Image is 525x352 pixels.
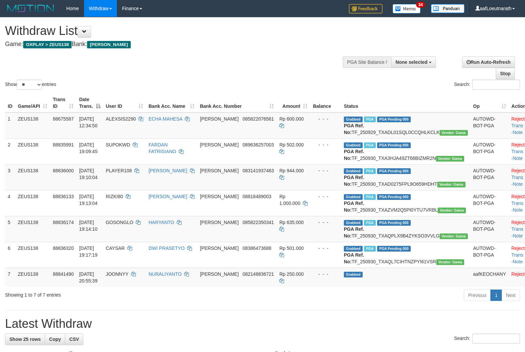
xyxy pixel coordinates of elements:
td: AUTOWD-BOT-PGA [471,190,509,216]
a: Note [513,156,523,161]
a: Note [513,130,523,135]
span: Rp 944.000 [279,168,304,173]
span: Copy 083141937463 to clipboard [243,168,274,173]
a: Note [513,233,523,238]
b: PGA Ref. No: [344,175,364,187]
span: Marked by aafpengsreynich [364,220,376,226]
span: 88841490 [53,271,74,277]
td: aafKEOCHANY [471,268,509,287]
img: Feedback.jpg [349,4,382,13]
span: Grabbed [344,194,363,200]
a: ECHA MAHESA [149,116,182,122]
span: Vendor URL: https://trx31.1velocity.biz [440,233,468,239]
span: [DATE] 19:17:19 [79,246,97,258]
span: GOSONGLO [106,220,133,225]
a: Note [513,181,523,187]
span: [DATE] 20:55:39 [79,271,97,283]
td: TF_250930_TXAQL7CIHTNZPYI61VSR [341,242,471,268]
div: - - - [313,167,338,174]
span: Marked by aafpengsreynich [364,142,376,148]
b: PGA Ref. No: [344,123,364,135]
td: TF_250929_TXADL01SQL0CCQHLKCLK [341,113,471,139]
span: None selected [396,59,428,65]
th: Status [341,93,471,113]
a: DWI PRASETYO [149,246,185,251]
label: Search: [454,334,520,344]
th: Amount: activate to sort column ascending [277,93,310,113]
span: Vendor URL: https://trx31.1velocity.biz [436,259,465,265]
img: Button%20Memo.svg [393,4,421,13]
img: panduan.png [431,4,465,13]
span: Marked by aafpengsreynich [364,117,376,122]
td: AUTOWD-BOT-PGA [471,216,509,242]
td: 5 [5,216,15,242]
span: [PERSON_NAME] [200,220,239,225]
span: Rp 502.000 [279,142,304,147]
span: [PERSON_NAME] [200,142,239,147]
span: CSV [69,337,79,342]
th: ID [5,93,15,113]
span: PGA Pending [377,194,411,200]
span: [PERSON_NAME] [87,41,130,48]
span: OXPLAY > ZEUS138 [23,41,72,48]
div: - - - [313,271,338,277]
span: Vendor URL: https://trx31.1velocity.biz [437,182,466,187]
span: JOONNYY [106,271,128,277]
td: ZEUS138 [15,268,50,287]
select: Showentries [17,80,42,90]
input: Search: [472,334,520,344]
span: Copy 085822350341 to clipboard [243,220,274,225]
span: [DATE] 19:13:04 [79,194,97,206]
span: 34 [416,2,425,8]
span: 88836133 [53,194,74,199]
span: CAYSAR [106,246,125,251]
span: [PERSON_NAME] [200,116,239,122]
th: Date Trans.: activate to sort column descending [76,93,103,113]
td: 7 [5,268,15,287]
th: Bank Acc. Number: activate to sort column ascending [197,93,277,113]
span: [PERSON_NAME] [200,194,239,199]
span: Marked by aafpengsreynich [364,168,376,174]
span: [DATE] 19:09:45 [79,142,97,154]
span: 88835991 [53,142,74,147]
span: Rp 250.000 [279,271,304,277]
span: PGA Pending [377,117,411,122]
td: ZEUS138 [15,164,50,190]
span: Rp 501.000 [279,246,304,251]
span: 88836000 [53,168,74,173]
a: Previous [464,290,491,301]
span: Copy 089636257003 to clipboard [243,142,274,147]
span: PGA Pending [377,168,411,174]
b: PGA Ref. No: [344,149,364,161]
span: PGA Pending [377,142,411,148]
div: - - - [313,141,338,148]
a: Reject [512,271,525,277]
th: Op: activate to sort column ascending [471,93,509,113]
span: [PERSON_NAME] [200,168,239,173]
span: Vendor URL: https://trx31.1velocity.biz [438,208,466,213]
td: 2 [5,138,15,164]
td: 6 [5,242,15,268]
label: Search: [454,80,520,90]
span: [PERSON_NAME] [200,246,239,251]
span: [DATE] 12:34:50 [79,116,97,128]
input: Search: [472,80,520,90]
span: 88836320 [53,246,74,251]
td: TF_250930_TXAZVM2Q5PI0YTU7VRBL [341,190,471,216]
td: TF_250930_TXA3HJA49ZT66BIZMR2N [341,138,471,164]
td: AUTOWD-BOT-PGA [471,113,509,139]
span: Show 25 rows [9,337,41,342]
th: User ID: activate to sort column ascending [103,93,146,113]
td: ZEUS138 [15,190,50,216]
span: PGA Pending [377,220,411,226]
h1: Latest Withdraw [5,317,520,331]
b: PGA Ref. No: [344,201,364,213]
span: Grabbed [344,142,363,148]
div: - - - [313,245,338,252]
button: None selected [391,56,436,68]
td: ZEUS138 [15,216,50,242]
a: Reject [512,194,525,199]
span: Copy [49,337,61,342]
a: Reject [512,220,525,225]
td: ZEUS138 [15,138,50,164]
